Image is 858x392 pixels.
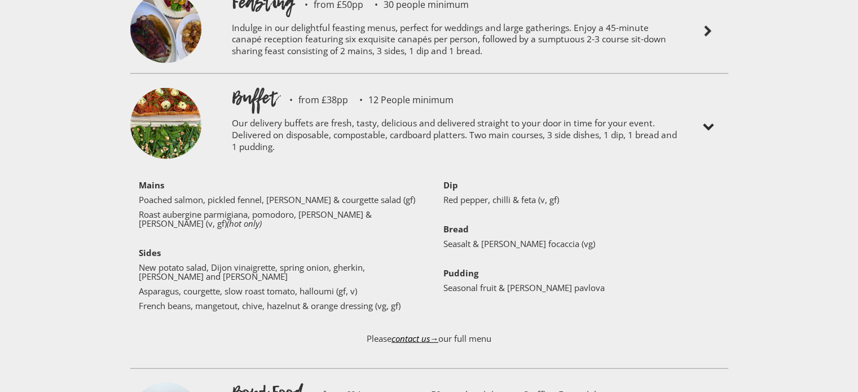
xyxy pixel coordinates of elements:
p: Poached salmon, pickled fennel, [PERSON_NAME] & courgette salad (gf) [139,195,415,204]
a: contact us→ [391,333,438,344]
strong: Bread [443,223,469,235]
p: ‍ [139,180,415,190]
p: Roast aubergine parmigiana, pomodoro, [PERSON_NAME] & [PERSON_NAME] (v, gf) [139,210,415,228]
p: Please our full menu [130,323,728,365]
strong: Dip [443,179,458,191]
p: 12 People minimum [348,95,454,104]
em: (hot only) [227,218,262,229]
p: from £38pp [278,95,348,104]
strong: Pudding [443,267,478,279]
strong: Mains [139,179,164,191]
p: Red pepper, chilli & feta (v, gf) [443,195,720,204]
p: New potato salad, Dijon vinaigrette, spring onion, gherkin, [PERSON_NAME] and [PERSON_NAME] [139,263,415,281]
p: Seasonal fruit & [PERSON_NAME] pavlova [443,283,720,292]
p: ‍ [443,210,720,219]
p: Seasalt & [PERSON_NAME] focaccia (vg) [443,239,720,248]
p: Our delivery buffets are fresh, tasty, delicious and delivered straight to your door in time for ... [232,110,677,164]
p: ‍ [139,234,415,243]
strong: Sides [139,247,161,258]
p: ‍ [443,254,720,263]
p: Indulge in our delightful feasting menus, perfect for weddings and large gatherings. Enjoy a 45-m... [232,15,677,68]
h1: Buffet [232,85,278,110]
p: Asparagus, courgette, slow roast tomato, halloumi (gf, v) [139,287,415,296]
p: French beans, mangetout, chive, hazelnut & orange dressing (vg, gf) [139,301,415,310]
